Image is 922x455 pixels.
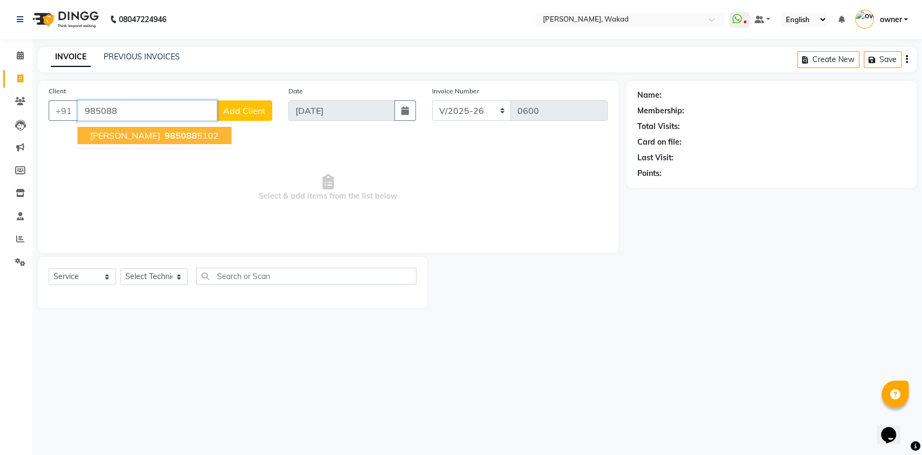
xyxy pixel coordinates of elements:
button: Save [864,51,901,68]
iframe: chat widget [877,412,911,444]
img: logo [28,4,102,35]
button: Create New [797,51,859,68]
div: Card on file: [637,137,682,148]
label: Invoice Number [432,86,479,96]
div: Name: [637,90,662,101]
span: [PERSON_NAME] [90,130,160,141]
div: Last Visit: [637,152,674,164]
a: INVOICE [51,47,91,67]
span: Select & add items from the list below [49,134,608,242]
button: Add Client [217,100,272,121]
span: owner [879,14,901,25]
ngb-highlight: 5102 [162,130,218,141]
button: +91 [49,100,79,121]
label: Client [49,86,66,96]
div: Membership: [637,105,684,117]
label: Date [288,86,303,96]
input: Search or Scan [196,268,416,284]
b: 08047224946 [119,4,166,35]
img: owner [855,10,874,29]
a: PREVIOUS INVOICES [104,52,180,62]
div: Total Visits: [637,121,680,132]
span: Add Client [223,105,266,116]
span: 985088 [164,130,197,141]
input: Search by Name/Mobile/Email/Code [78,100,217,121]
div: Points: [637,168,662,179]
